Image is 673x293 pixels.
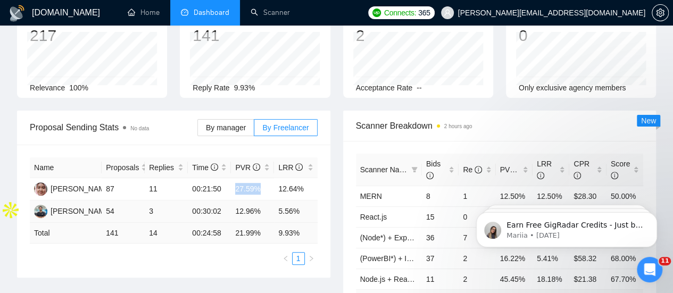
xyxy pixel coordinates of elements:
td: 12.50% [533,186,569,206]
td: 21.99 % [231,223,274,244]
span: 100% [69,83,88,92]
button: left [279,252,292,265]
div: [PERSON_NAME] [51,183,112,195]
td: 27.59% [231,178,274,200]
a: 1 [293,253,304,264]
span: filter [409,162,420,178]
td: 12.50% [496,186,533,206]
td: 141 [102,223,145,244]
span: 9.93% [234,83,255,92]
a: homeHome [128,8,160,17]
th: Name [30,157,102,178]
span: Connects: [384,7,416,19]
a: setting [652,9,669,17]
a: (PowerBI*) + Intermediate [360,254,446,263]
img: logo [9,5,26,22]
td: 67.70% [606,269,643,289]
td: 37 [422,248,459,269]
span: PVR [500,165,525,174]
a: MERN [360,192,382,200]
span: info-circle [611,172,618,179]
span: Relevance [30,83,65,92]
span: info-circle [211,163,218,171]
td: $28.30 [569,186,606,206]
span: -- [417,83,421,92]
li: 1 [292,252,305,265]
span: filter [411,166,418,173]
span: 365 [418,7,430,19]
span: PVR [235,163,260,172]
span: Dashboard [194,8,229,17]
td: 7 [459,227,495,248]
iframe: Intercom live chat [637,257,662,282]
span: Acceptance Rate [356,83,413,92]
td: 45.45% [496,269,533,289]
span: Only exclusive agency members [519,83,626,92]
td: 00:24:58 [188,223,231,244]
span: By Freelancer [262,123,309,132]
span: dashboard [181,9,188,16]
span: info-circle [295,163,303,171]
li: Next Page [305,252,318,265]
button: right [305,252,318,265]
span: New [641,116,656,125]
span: LRR [278,163,303,172]
span: Reply Rate [193,83,229,92]
span: 11 [659,257,671,265]
span: info-circle [475,166,482,173]
span: info-circle [574,172,581,179]
img: MJ [34,182,47,196]
td: 36 [422,227,459,248]
li: Previous Page [279,252,292,265]
span: user [444,9,451,16]
span: CPR [574,160,589,180]
span: Bids [426,160,441,180]
td: 00:21:50 [188,178,231,200]
td: Total [30,223,102,244]
time: 2 hours ago [444,123,472,129]
span: info-circle [537,172,544,179]
span: right [308,255,314,262]
span: Scanner Name [360,165,410,174]
td: 9.93 % [274,223,317,244]
td: 14 [145,223,188,244]
td: 8 [422,186,459,206]
span: Proposals [106,162,139,173]
td: 18.18% [533,269,569,289]
td: 87 [102,178,145,200]
td: 2 [459,269,495,289]
td: 50.00% [606,186,643,206]
a: React.js [360,213,387,221]
span: Time [192,163,218,172]
a: (Node*) + Expert and Beginner. [360,233,464,242]
a: MJ[PERSON_NAME] [34,184,112,192]
a: searchScanner [251,8,290,17]
span: info-circle [517,166,525,173]
span: info-circle [426,172,434,179]
span: By manager [206,123,246,132]
span: Score [611,160,630,180]
img: upwork-logo.png [372,9,381,17]
a: Node.js + React.js (Entry + Intermediate) [360,275,495,283]
span: Scanner Breakdown [356,119,644,132]
span: No data [130,125,149,131]
td: 11 [422,269,459,289]
span: LRR [537,160,552,180]
span: info-circle [253,163,260,171]
td: 1 [459,186,495,206]
td: 2 [459,248,495,269]
span: Replies [149,162,176,173]
iframe: Intercom notifications message [460,190,673,264]
td: $21.38 [569,269,606,289]
span: setting [652,9,668,17]
th: Proposals [102,157,145,178]
td: 11 [145,178,188,200]
span: left [283,255,289,262]
td: 12.64% [274,178,317,200]
span: Proposal Sending Stats [30,121,197,134]
th: Replies [145,157,188,178]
